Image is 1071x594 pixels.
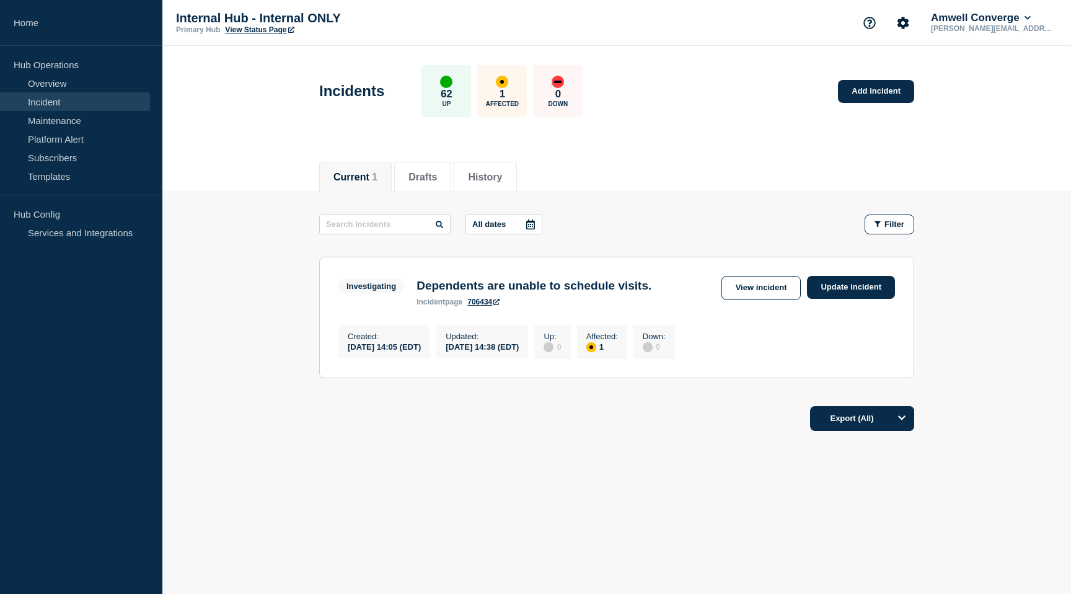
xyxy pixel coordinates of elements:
[348,341,421,352] div: [DATE] 14:05 (EDT)
[552,76,564,88] div: down
[486,100,519,107] p: Affected
[225,25,294,34] a: View Status Page
[721,276,801,300] a: View incident
[928,24,1057,33] p: [PERSON_NAME][EMAIL_ADDRESS][PERSON_NAME][DOMAIN_NAME]
[928,12,1033,24] button: Amwell Converge
[348,332,421,341] p: Created :
[440,76,452,88] div: up
[416,298,462,306] p: page
[446,332,519,341] p: Updated :
[468,172,502,183] button: History
[372,172,377,182] span: 1
[838,80,914,103] a: Add incident
[496,76,508,88] div: affected
[472,219,506,229] p: All dates
[889,406,914,431] button: Options
[441,88,452,100] p: 62
[643,341,666,352] div: 0
[467,298,500,306] a: 706434
[408,172,437,183] button: Drafts
[586,341,618,352] div: 1
[884,219,904,229] span: Filter
[442,100,451,107] p: Up
[416,298,445,306] span: incident
[544,342,553,352] div: disabled
[807,276,895,299] a: Update incident
[555,88,561,100] p: 0
[586,332,618,341] p: Affected :
[549,100,568,107] p: Down
[416,279,651,293] h3: Dependents are unable to schedule visits.
[544,341,561,352] div: 0
[465,215,542,234] button: All dates
[319,215,451,234] input: Search incidents
[857,10,883,36] button: Support
[586,342,596,352] div: affected
[446,341,519,352] div: [DATE] 14:38 (EDT)
[176,11,424,25] p: Internal Hub - Internal ONLY
[544,332,561,341] p: Up :
[333,172,377,183] button: Current 1
[865,215,914,234] button: Filter
[176,25,220,34] p: Primary Hub
[643,332,666,341] p: Down :
[319,82,384,100] h1: Incidents
[810,406,914,431] button: Export (All)
[500,88,505,100] p: 1
[890,10,916,36] button: Account settings
[338,279,404,293] span: Investigating
[643,342,653,352] div: disabled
